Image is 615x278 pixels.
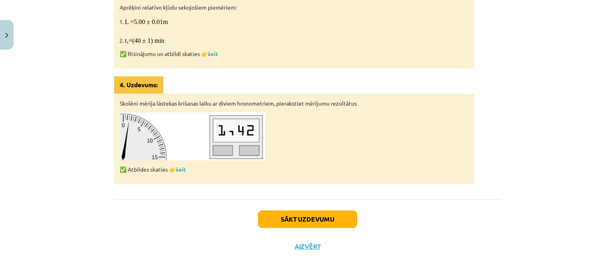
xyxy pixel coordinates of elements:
[163,18,168,25] span: m
[208,50,218,57] a: šeit
[127,37,164,44] span: =(40 ± 1) min
[114,76,163,94] div: 4. Uzdevums:
[292,242,323,250] button: Aizvērt
[5,33,8,38] img: icon-close-lesson-0947bae3869378f0d4975bcd49f059093ad1ed9edebbc8119c70593378902aed.svg
[176,166,186,173] a: šeit
[120,3,469,12] p: Aprēķini relatīvo kļūdu sekojošiem piemēriem:
[120,165,469,174] p: ✅ Atbildes skaties 👉
[134,18,163,25] span: 5.00 ± 0.01
[120,99,469,108] p: Skolēni mērīja lāstekas krišanas laiku ar diviem hronometriem, pierakstiet mērījumu rezultātus
[125,18,134,25] span: L =
[125,37,127,44] span: t
[258,210,357,228] button: Sākt uzdevumu
[120,50,469,58] p: ​​✅ Risinājumu un atbildi skaties 👉
[127,40,129,45] sub: 1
